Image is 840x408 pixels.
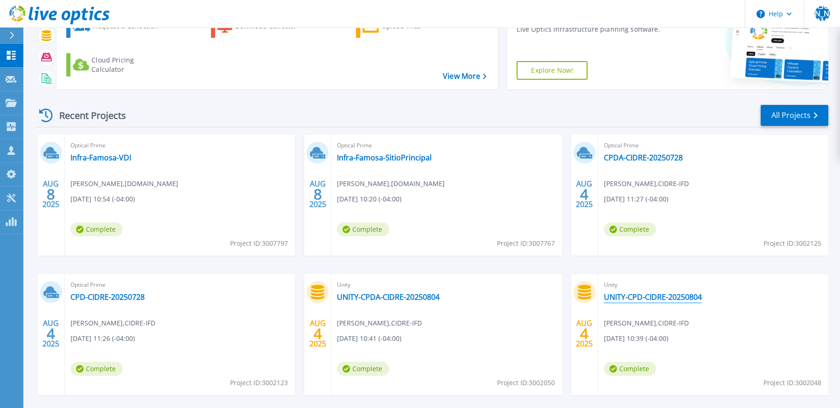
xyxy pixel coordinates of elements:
span: Project ID: 3002050 [497,378,555,388]
div: AUG 2025 [309,177,327,211]
div: AUG 2025 [309,317,327,351]
div: Recent Projects [36,104,139,127]
span: [DATE] 10:54 (-04:00) [70,194,135,204]
a: CPD-CIDRE-20250728 [70,292,145,302]
span: Optical Prime [337,140,556,151]
a: All Projects [761,105,828,126]
a: CPDA-CIDRE-20250728 [604,153,683,162]
span: Complete [337,362,389,376]
span: [PERSON_NAME] , CIDRE-IFD [604,318,689,328]
a: Cloud Pricing Calculator [66,53,170,76]
span: [PERSON_NAME] , CIDRE-IFD [337,318,422,328]
a: Infra-Famosa-SitioPrincipal [337,153,432,162]
span: 4 [580,330,588,338]
span: [PERSON_NAME] , [DOMAIN_NAME] [337,179,445,189]
span: [PERSON_NAME] , CIDRE-IFD [604,179,689,189]
span: Optical Prime [604,140,823,151]
div: Cloud Pricing Calculator [91,55,166,74]
span: [PERSON_NAME] , [DOMAIN_NAME] [70,179,178,189]
span: 4 [580,190,588,198]
span: [DATE] 11:26 (-04:00) [70,333,135,344]
span: 8 [47,190,55,198]
a: UNITY-CPD-CIDRE-20250804 [604,292,702,302]
a: Infra-Famosa-VDI [70,153,131,162]
span: Complete [70,222,123,236]
span: Project ID: 3002123 [230,378,288,388]
span: [PERSON_NAME] , CIDRE-IFD [70,318,155,328]
span: 4 [47,330,55,338]
span: Project ID: 3007767 [497,238,555,249]
div: AUG 2025 [42,317,60,351]
span: 4 [314,330,322,338]
div: AUG 2025 [575,177,593,211]
span: [DATE] 11:27 (-04:00) [604,194,668,204]
span: Optical Prime [70,280,289,290]
a: View More [443,72,486,81]
span: Complete [337,222,389,236]
span: [DATE] 10:20 (-04:00) [337,194,401,204]
a: Explore Now! [517,61,588,80]
span: 8 [314,190,322,198]
div: AUG 2025 [575,317,593,351]
span: Complete [604,362,656,376]
div: AUG 2025 [42,177,60,211]
span: Project ID: 3002125 [763,238,821,249]
span: Unity [604,280,823,290]
span: [DATE] 10:39 (-04:00) [604,333,668,344]
span: Complete [70,362,123,376]
span: Project ID: 3007797 [230,238,288,249]
a: UNITY-CPDA-CIDRE-20250804 [337,292,440,302]
span: Complete [604,222,656,236]
span: [DATE] 10:41 (-04:00) [337,333,401,344]
span: Unity [337,280,556,290]
span: Optical Prime [70,140,289,151]
span: Project ID: 3002048 [763,378,821,388]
